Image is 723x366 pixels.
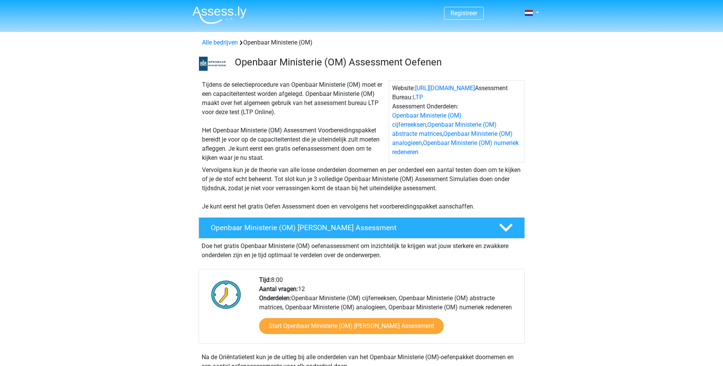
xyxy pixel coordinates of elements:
[259,318,444,334] a: Start Openbaar Ministerie (OM) [PERSON_NAME] Assessment
[199,38,524,47] div: Openbaar Ministerie (OM)
[392,121,497,137] a: Openbaar Ministerie (OM) abstracte matrices
[211,223,487,232] h4: Openbaar Ministerie (OM) [PERSON_NAME] Assessment
[259,276,271,283] b: Tijd:
[392,139,519,156] a: Openbaar Ministerie (OM) numeriek redeneren
[199,165,524,211] div: Vervolgens kun je de theorie van alle losse onderdelen doornemen en per onderdeel een aantal test...
[259,294,291,302] b: Onderdelen:
[415,84,475,92] a: [URL][DOMAIN_NAME]
[196,217,528,239] a: Openbaar Ministerie (OM) [PERSON_NAME] Assessment
[392,112,462,128] a: Openbaar Ministerie (OM) cijferreeksen
[413,94,423,101] a: LTP
[450,10,477,17] a: Registreer
[389,80,524,162] div: Website: Assessment Bureau: Assessment Onderdelen: , , ,
[253,275,524,343] div: 8:00 12 Openbaar Ministerie (OM) cijferreeksen, Openbaar Ministerie (OM) abstracte matrices, Open...
[199,80,389,162] div: Tijdens de selectieprocedure van Openbaar Ministerie (OM) moet er een capaciteitentest worden afg...
[202,39,238,46] a: Alle bedrijven
[259,285,298,293] b: Aantal vragen:
[235,56,519,68] h3: Openbaar Ministerie (OM) Assessment Oefenen
[192,6,247,24] img: Assessly
[199,239,525,260] div: Doe het gratis Openbaar Ministerie (OM) oefenassessment om inzichtelijk te krijgen wat jouw sterk...
[207,275,245,313] img: Klok
[392,130,513,146] a: Openbaar Ministerie (OM) analogieen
